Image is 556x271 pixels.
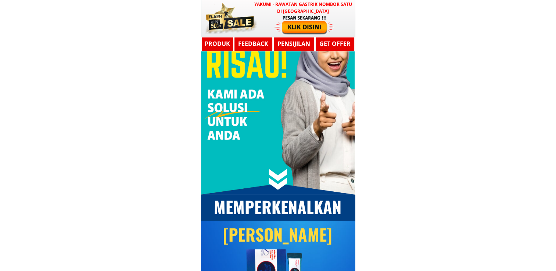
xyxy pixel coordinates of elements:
[276,39,312,49] h3: Pensijilan
[234,39,272,49] h3: Feedback
[201,39,234,49] h3: Produk
[253,1,354,15] h3: YAKUMI - Rawatan Gastrik Nombor Satu di [GEOGRAPHIC_DATA]
[317,39,353,49] h3: GET OFFER
[212,197,343,217] h3: memperkenalkan
[212,224,343,244] h3: [PERSON_NAME]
